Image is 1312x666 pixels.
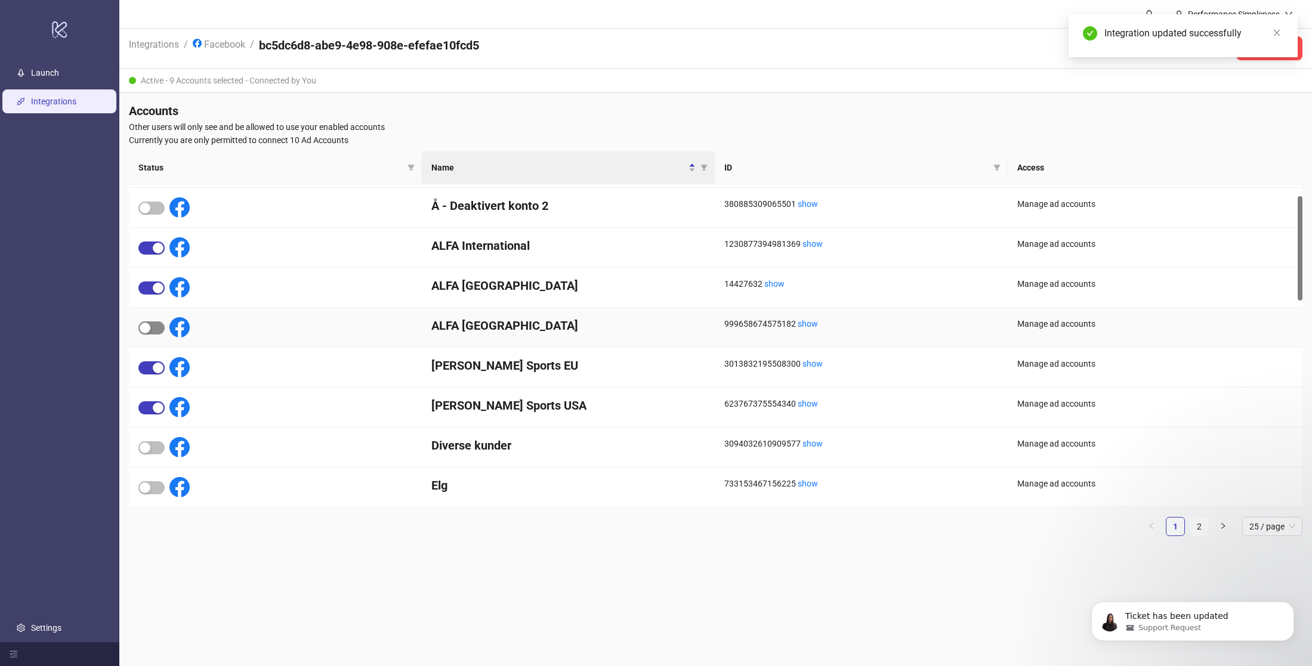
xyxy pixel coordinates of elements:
div: 623767375554340 [724,397,998,410]
span: filter [993,164,1001,171]
span: Status [138,161,403,174]
div: Integration updated successfully [1104,26,1283,41]
div: Active - 9 Accounts selected - Connected by You [119,69,1312,93]
div: Page Size [1242,517,1302,536]
span: Other users will only see and be allowed to use your enabled accounts [129,120,1302,134]
a: Integrations [31,97,76,106]
a: 1 [1166,518,1184,535]
span: filter [408,164,415,171]
span: filter [700,164,708,171]
h4: [PERSON_NAME] Sports USA [431,397,705,414]
span: user [1175,10,1183,18]
span: 25 / page [1249,518,1295,535]
span: close [1273,29,1281,37]
h4: bc5dc6d8-abe9-4e98-908e-efefae10fcd5 [259,37,479,54]
div: 3094032610909577 [724,437,998,450]
span: filter [405,159,417,176]
a: Launch [31,68,59,78]
a: show [802,439,823,448]
div: 3013832195508300 [724,357,998,370]
div: Manage ad accounts [1017,477,1293,490]
h4: Elg [431,477,705,494]
span: left [1148,522,1155,529]
span: right [1220,522,1227,529]
div: 380885309065501 [724,197,998,210]
a: show [798,479,818,488]
div: 1230877394981369 [724,237,998,250]
div: 999658674575182 [724,317,998,330]
div: 14427632 [724,277,998,290]
span: down [1285,10,1293,18]
div: Manage ad accounts [1017,397,1293,410]
h4: ALFA International [431,237,705,254]
li: 1 [1166,517,1185,536]
span: filter [991,159,1003,176]
a: Integrations [126,37,181,50]
button: left [1142,517,1161,536]
a: show [764,279,785,289]
a: show [802,359,823,368]
h4: Accounts [129,103,1302,119]
div: 733153467156225 [724,477,998,490]
a: show [802,239,823,249]
li: / [250,37,254,60]
div: Manage ad accounts [1017,437,1293,450]
span: check-circle [1083,26,1097,41]
div: Manage ad accounts [1017,357,1293,370]
a: Settings [31,623,61,633]
th: Access [1008,151,1302,184]
a: 2 [1190,518,1208,535]
a: show [798,319,818,329]
span: filter [698,159,710,176]
span: ID [724,161,989,174]
li: / [184,37,188,60]
span: bell [1145,10,1153,18]
iframe: Intercom notifications message [1073,577,1312,660]
li: Next Page [1214,517,1233,536]
a: Close [1270,26,1283,39]
li: 2 [1190,517,1209,536]
span: menu-fold [10,650,18,658]
div: Manage ad accounts [1017,197,1293,210]
h4: [PERSON_NAME] Sports EU [431,357,705,374]
h4: Diverse kunder [431,437,705,454]
div: Manage ad accounts [1017,237,1293,250]
div: Manage ad accounts [1017,317,1293,330]
h4: ALFA [GEOGRAPHIC_DATA] [431,277,705,294]
div: Performance Simpleness [1183,8,1285,21]
span: Currently you are only permitted to connect 10 Ad Accounts [129,134,1302,147]
h4: Å - Deaktivert konto 2 [431,197,705,214]
a: show [798,199,818,209]
div: Manage ad accounts [1017,277,1293,290]
a: Facebook [190,37,248,50]
button: right [1214,517,1233,536]
span: Name [431,161,686,174]
a: show [798,399,818,408]
th: Name [422,151,715,184]
h4: ALFA [GEOGRAPHIC_DATA] [431,317,705,334]
li: Previous Page [1142,517,1161,536]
